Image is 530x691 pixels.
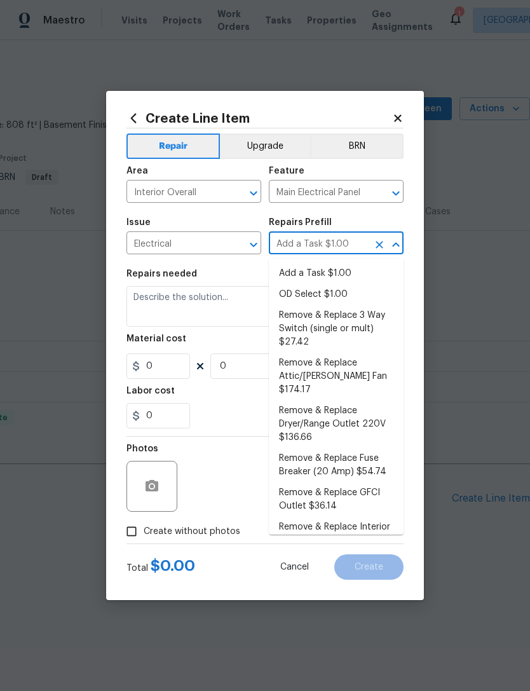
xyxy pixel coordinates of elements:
[126,167,148,175] h5: Area
[126,133,220,159] button: Repair
[269,482,404,517] li: Remove & Replace GFCI Outlet $36.14
[334,554,404,580] button: Create
[269,167,304,175] h5: Feature
[269,517,404,551] li: Remove & Replace Interior Ceiling Fan $129.58
[245,236,262,254] button: Open
[355,563,383,572] span: Create
[387,184,405,202] button: Open
[269,448,404,482] li: Remove & Replace Fuse Breaker (20 Amp) $54.74
[126,270,197,278] h5: Repairs needed
[269,263,404,284] li: Add a Task $1.00
[269,353,404,400] li: Remove & Replace Attic/[PERSON_NAME] Fan $174.17
[126,387,175,395] h5: Labor cost
[126,559,195,575] div: Total
[126,218,151,227] h5: Issue
[126,334,186,343] h5: Material cost
[126,444,158,453] h5: Photos
[387,236,405,254] button: Close
[220,133,311,159] button: Upgrade
[144,525,240,538] span: Create without photos
[151,558,195,573] span: $ 0.00
[269,305,404,353] li: Remove & Replace 3 Way Switch (single or mult) $27.42
[269,284,404,305] li: OD Select $1.00
[269,218,332,227] h5: Repairs Prefill
[245,184,262,202] button: Open
[260,554,329,580] button: Cancel
[370,236,388,254] button: Clear
[280,563,309,572] span: Cancel
[269,400,404,448] li: Remove & Replace Dryer/Range Outlet 220V $136.66
[310,133,404,159] button: BRN
[126,111,392,125] h2: Create Line Item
